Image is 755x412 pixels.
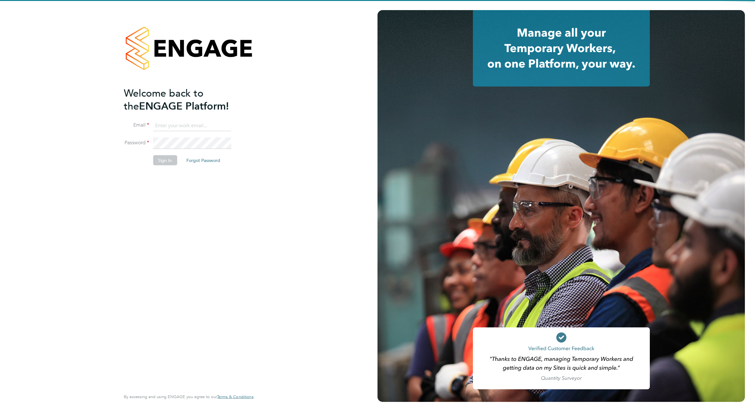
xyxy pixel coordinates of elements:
input: Enter your work email... [153,120,231,131]
span: Terms & Conditions [217,394,253,399]
a: Terms & Conditions [217,394,253,399]
button: Sign In [153,155,177,165]
button: Forgot Password [181,155,225,165]
h2: ENGAGE Platform! [124,87,247,112]
label: Email [124,122,149,128]
label: Password [124,140,149,146]
span: By accessing and using ENGAGE you agree to our [124,394,253,399]
span: Welcome back to the [124,87,203,112]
